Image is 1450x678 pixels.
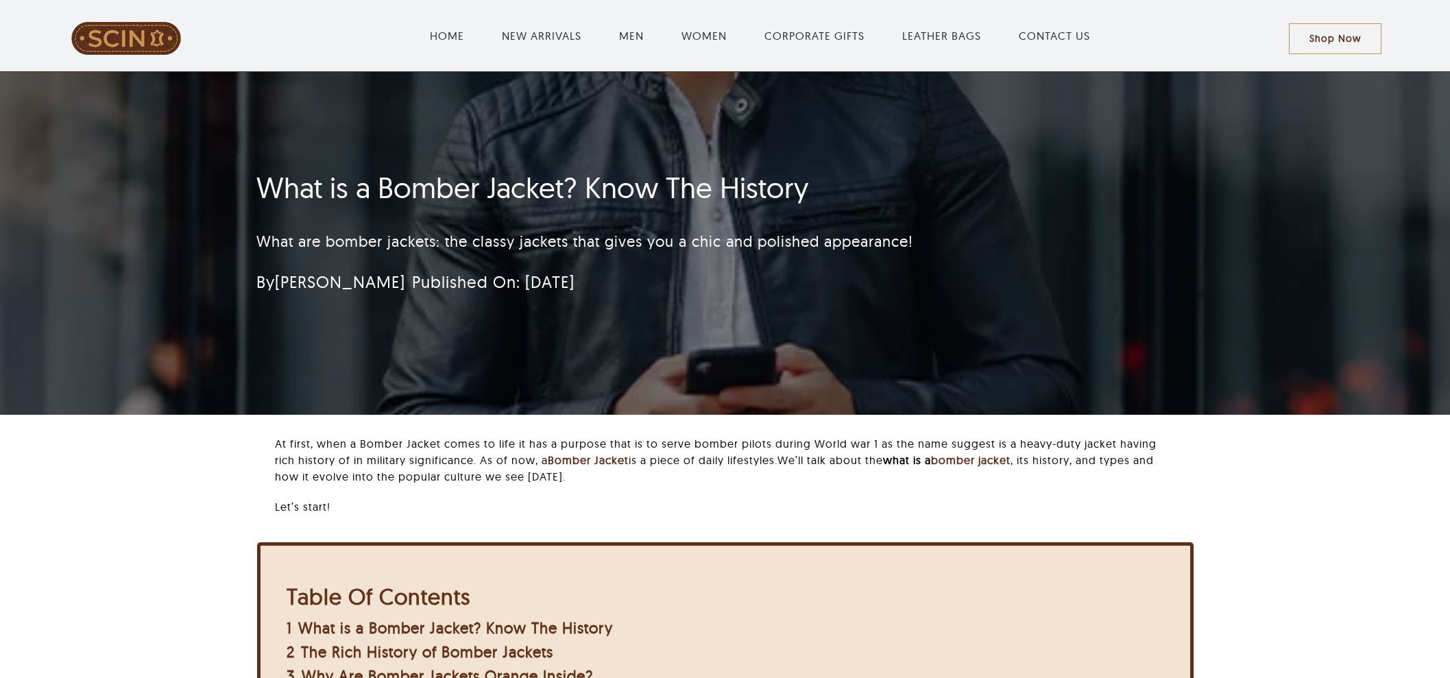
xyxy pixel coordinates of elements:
[764,27,865,44] a: CORPORATE GIFTS
[931,453,1011,467] a: bomber jacket
[412,271,575,292] span: Published On: [DATE]
[298,618,613,638] span: What is a Bomber Jacket? Know The History
[301,642,553,662] span: The Rich History of Bomber Jackets
[287,583,470,610] b: Table Of Contents
[287,642,553,662] a: 2 The Rich History of Bomber Jackets
[681,27,727,44] a: WOMEN
[1019,27,1090,44] a: CONTACT US
[287,618,292,638] span: 1
[232,14,1288,58] nav: Main Menu
[548,453,629,467] a: Bomber Jacket
[902,27,981,44] a: LEATHER BAGS
[1309,33,1361,45] span: Shop Now
[256,230,1030,253] p: What are bomber jackets: the classy jackets that gives you a chic and polished appearance!
[430,27,464,44] a: HOME
[619,27,644,44] a: MEN
[256,271,405,292] span: By
[287,618,613,638] a: 1 What is a Bomber Jacket? Know The History
[256,171,1030,205] h1: What is a Bomber Jacket? Know The History
[287,642,295,662] span: 2
[502,27,581,44] a: NEW ARRIVALS
[275,435,1176,485] p: At first, when a Bomber Jacket comes to life it has a purpose that is to serve bomber pilots duri...
[1289,23,1381,54] a: Shop Now
[275,498,1176,515] p: Let’s start!
[883,453,1011,467] strong: what is a
[275,271,405,292] a: [PERSON_NAME]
